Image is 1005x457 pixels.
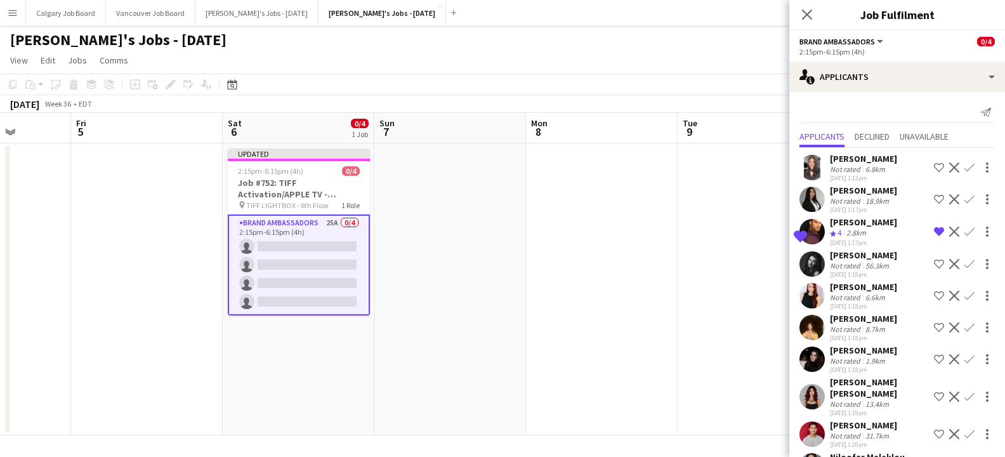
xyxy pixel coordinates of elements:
[683,117,697,129] span: Tue
[100,55,128,66] span: Comms
[830,409,929,417] div: [DATE] 1:19pm
[10,30,227,50] h1: [PERSON_NAME]'s Jobs - [DATE]
[226,124,242,139] span: 6
[830,431,863,440] div: Not rated
[10,55,28,66] span: View
[341,201,360,210] span: 1 Role
[830,376,929,399] div: [PERSON_NAME] [PERSON_NAME]
[379,117,395,129] span: Sun
[531,117,548,129] span: Mon
[74,124,86,139] span: 5
[900,132,949,141] span: Unavailable
[838,228,841,237] span: 4
[799,37,885,46] button: Brand Ambassadors
[830,334,897,342] div: [DATE] 1:18pm
[228,177,370,200] h3: Job #752: TIFF Activation/APPLE TV - [GEOGRAPHIC_DATA]
[5,52,33,69] a: View
[830,366,897,374] div: [DATE] 1:18pm
[830,324,863,334] div: Not rated
[799,37,875,46] span: Brand Ambassadors
[195,1,319,25] button: [PERSON_NAME]'s Jobs - [DATE]
[95,52,133,69] a: Comms
[228,149,370,159] div: Updated
[830,206,897,214] div: [DATE] 1:17pm
[228,117,242,129] span: Sat
[342,166,360,176] span: 0/4
[351,119,369,128] span: 0/4
[79,99,92,109] div: EDT
[830,345,897,356] div: [PERSON_NAME]
[863,399,891,409] div: 13.4km
[863,261,891,270] div: 56.3km
[830,440,897,449] div: [DATE] 1:20pm
[855,132,890,141] span: Declined
[26,1,106,25] button: Calgary Job Board
[830,399,863,409] div: Not rated
[529,124,548,139] span: 8
[106,1,195,25] button: Vancouver Job Board
[378,124,395,139] span: 7
[863,293,888,302] div: 6.6km
[789,6,1005,23] h3: Job Fulfilment
[789,62,1005,92] div: Applicants
[830,281,897,293] div: [PERSON_NAME]
[681,124,697,139] span: 9
[863,164,888,174] div: 6.8km
[68,55,87,66] span: Jobs
[830,270,897,279] div: [DATE] 1:18pm
[41,55,55,66] span: Edit
[830,249,897,261] div: [PERSON_NAME]
[830,420,897,431] div: [PERSON_NAME]
[830,356,863,366] div: Not rated
[830,164,863,174] div: Not rated
[228,215,370,315] app-card-role: Brand Ambassadors25A0/42:15pm-6:15pm (4h)
[351,129,368,139] div: 1 Job
[830,196,863,206] div: Not rated
[830,261,863,270] div: Not rated
[228,149,370,315] app-job-card: Updated2:15pm-6:15pm (4h)0/4Job #752: TIFF Activation/APPLE TV - [GEOGRAPHIC_DATA] TIFF LIGHTBOX ...
[863,356,888,366] div: 1.9km
[830,216,897,228] div: [PERSON_NAME]
[830,185,897,196] div: [PERSON_NAME]
[319,1,446,25] button: [PERSON_NAME]'s Jobs - [DATE]
[10,98,39,110] div: [DATE]
[42,99,74,109] span: Week 36
[799,132,844,141] span: Applicants
[63,52,92,69] a: Jobs
[36,52,60,69] a: Edit
[830,302,897,310] div: [DATE] 1:18pm
[863,196,891,206] div: 18.9km
[830,174,897,182] div: [DATE] 1:12pm
[830,293,863,302] div: Not rated
[238,166,303,176] span: 2:15pm-6:15pm (4h)
[863,324,888,334] div: 8.7km
[830,153,897,164] div: [PERSON_NAME]
[863,431,891,440] div: 31.7km
[830,239,897,247] div: [DATE] 1:17pm
[830,313,897,324] div: [PERSON_NAME]
[799,47,995,56] div: 2:15pm-6:15pm (4h)
[76,117,86,129] span: Fri
[246,201,329,210] span: TIFF LIGHTBOX - 6th Floor
[844,228,869,239] div: 2.8km
[977,37,995,46] span: 0/4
